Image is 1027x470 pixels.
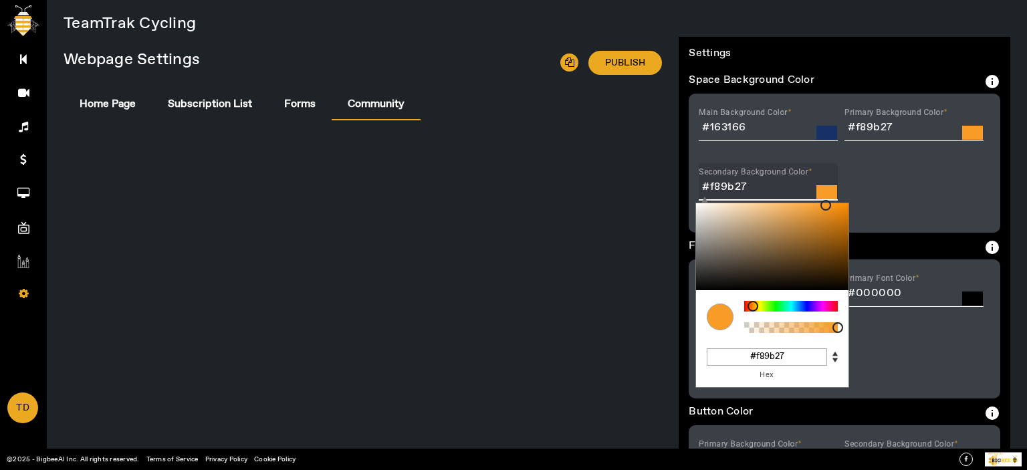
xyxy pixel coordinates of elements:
div: Settings [689,47,937,60]
a: Cookie Policy [254,455,296,464]
mat-label: Secondary Background Color [844,439,954,449]
div: TeamTrak Cycling [64,17,1010,37]
button: Publish [588,51,662,75]
img: bigbee-logo.png [7,5,39,36]
div: Space Background Color [689,74,937,87]
tspan: r [995,452,996,455]
div: Webpage Settings [64,53,358,66]
tspan: owe [990,452,995,455]
mat-icon: info [984,239,1000,255]
span: Subscription List [168,99,252,110]
mat-label: Secondary Background Color [699,167,808,177]
span: Publish [605,56,645,70]
mat-label: Primary Background Color [844,108,943,117]
mat-label: Main Background Color [699,108,787,117]
mat-icon: info [984,405,1000,421]
mat-label: Primary Background Color [699,439,798,449]
span: Forms [284,99,316,110]
tspan: P [988,452,990,455]
tspan: ed By [996,452,1003,455]
a: ©2025 - BigbeeAI Inc. All rights reserved. [7,455,140,464]
a: Privacy Policy [205,455,248,464]
span: TD [9,394,37,423]
div: Button Color [689,405,937,419]
mat-icon: info [984,74,1000,90]
div: Font Color [689,239,937,253]
a: Terms of Service [146,455,199,464]
a: TD [7,392,38,423]
mat-label: Primary Font Color [844,273,915,283]
span: Community [348,99,405,110]
span: Home Page [80,99,136,110]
